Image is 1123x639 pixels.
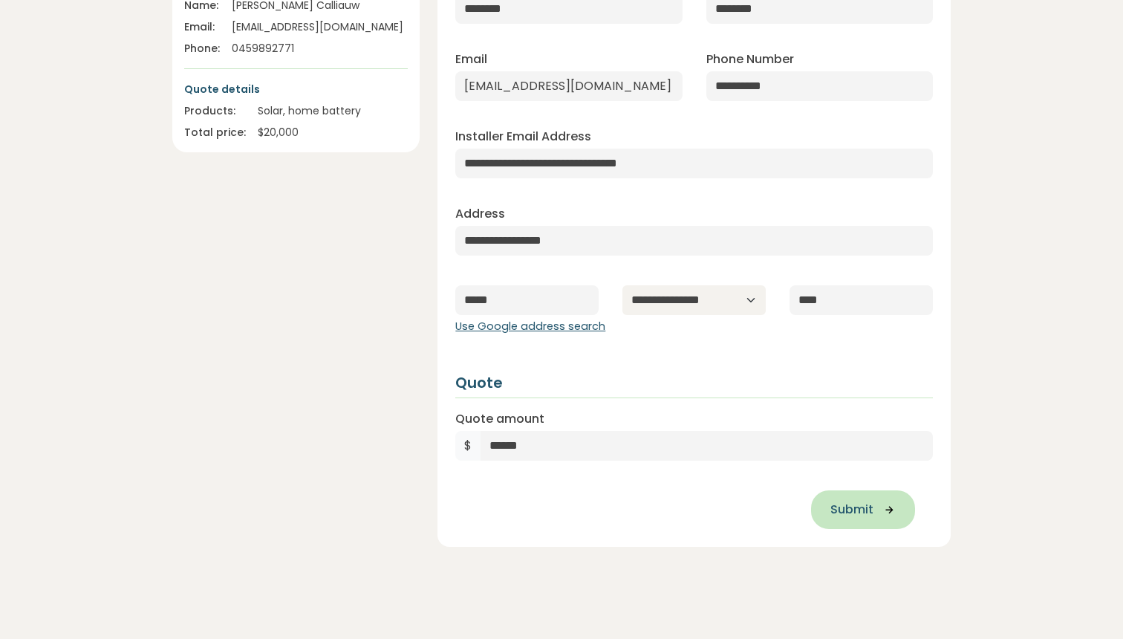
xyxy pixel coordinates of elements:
[455,205,505,223] label: Address
[184,103,246,119] div: Products:
[258,125,408,140] div: $ 20,000
[455,128,591,146] label: Installer Email Address
[184,125,246,140] div: Total price:
[455,410,544,428] label: Quote amount
[455,374,503,392] h2: Quote
[184,41,220,56] div: Phone:
[455,71,682,101] input: Enter email
[184,81,408,97] p: Quote details
[706,51,794,68] label: Phone Number
[455,319,605,335] button: Use Google address search
[184,19,220,35] div: Email:
[258,103,408,119] div: Solar, home battery
[811,490,915,529] button: Submit
[830,501,873,519] span: Submit
[232,19,408,35] div: [EMAIL_ADDRESS][DOMAIN_NAME]
[455,51,487,68] label: Email
[455,431,481,461] span: $
[232,41,408,56] div: 0459892771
